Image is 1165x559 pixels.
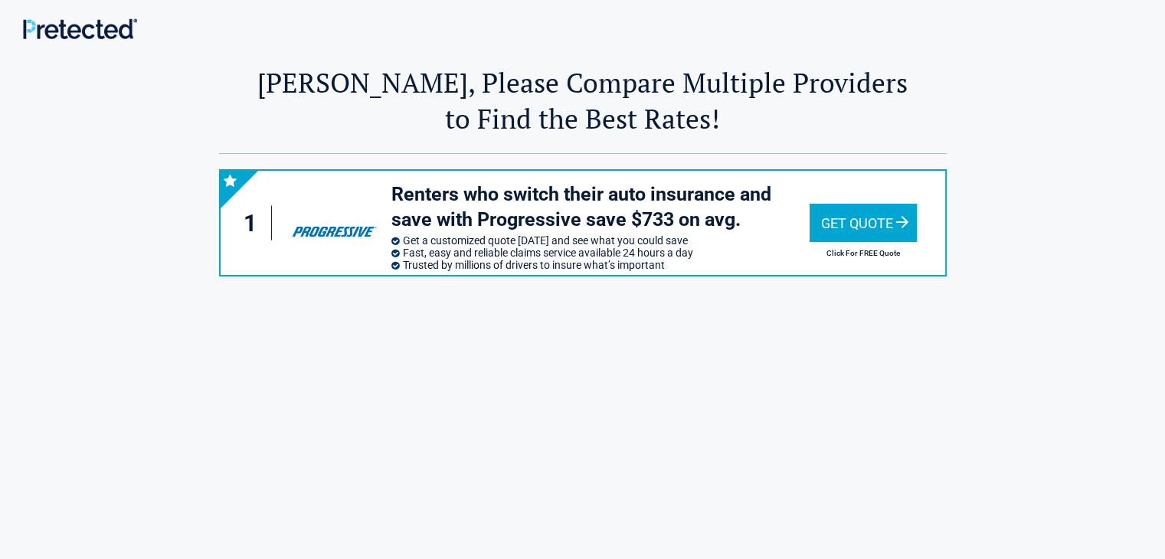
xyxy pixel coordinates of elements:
[285,199,383,247] img: progressive's logo
[810,249,917,257] h2: Click For FREE Quote
[23,18,137,39] img: Main Logo
[236,206,273,240] div: 1
[391,182,810,232] h3: Renters who switch their auto insurance and save with Progressive save $733 on avg.
[810,204,917,242] div: Get Quote
[219,64,947,136] h2: [PERSON_NAME], Please Compare Multiple Providers to Find the Best Rates!
[391,247,810,259] li: Fast, easy and reliable claims service available 24 hours a day
[391,234,810,247] li: Get a customized quote [DATE] and see what you could save
[391,259,810,271] li: Trusted by millions of drivers to insure what’s important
